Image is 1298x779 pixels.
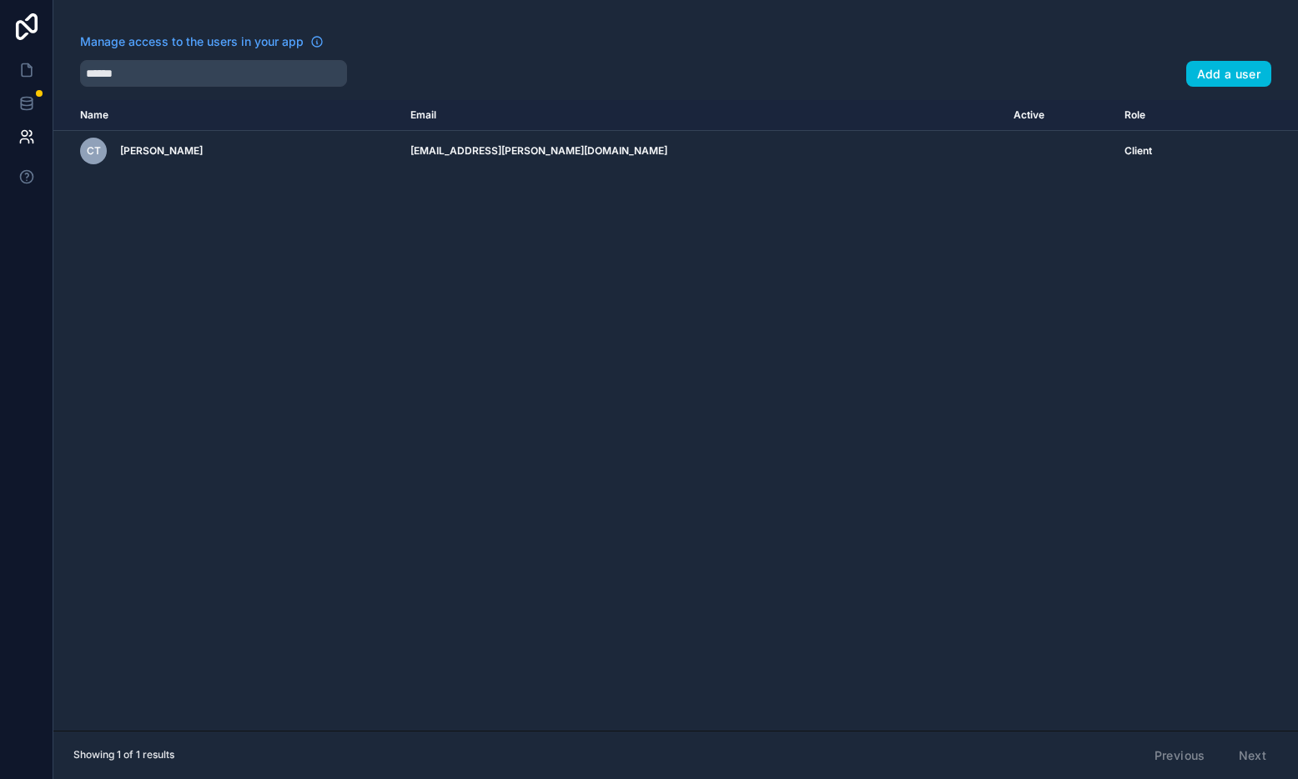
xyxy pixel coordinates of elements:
[53,100,400,131] th: Name
[80,33,304,50] span: Manage access to the users in your app
[1004,100,1114,131] th: Active
[1114,100,1218,131] th: Role
[80,33,324,50] a: Manage access to the users in your app
[53,100,1298,731] div: scrollable content
[400,100,1004,131] th: Email
[400,131,1004,172] td: [EMAIL_ADDRESS][PERSON_NAME][DOMAIN_NAME]
[120,144,203,158] span: [PERSON_NAME]
[1124,144,1152,158] span: Client
[1186,61,1272,88] button: Add a user
[87,144,101,158] span: CT
[73,748,174,761] span: Showing 1 of 1 results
